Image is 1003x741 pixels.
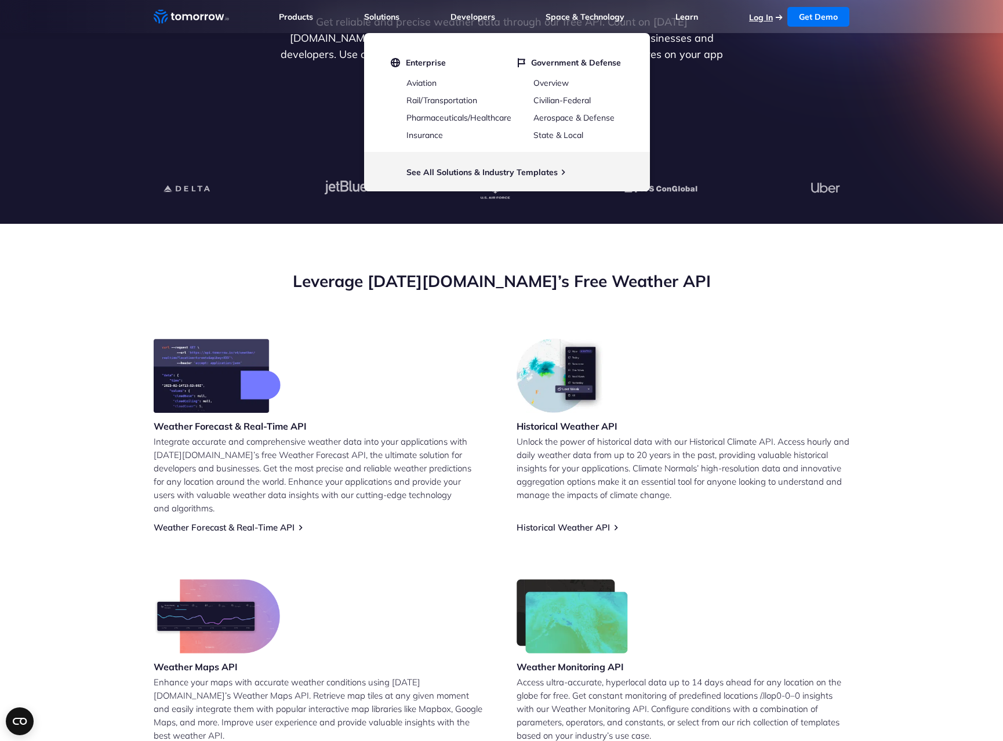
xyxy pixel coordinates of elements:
a: Get Demo [787,7,849,27]
a: Aerospace & Defense [533,112,615,123]
a: Log In [749,12,773,23]
a: Aviation [406,78,437,88]
h3: Historical Weather API [517,420,617,433]
a: Learn [675,12,698,22]
h3: Weather Monitoring API [517,660,628,673]
a: Developers [450,12,495,22]
a: Civilian-Federal [533,95,591,106]
span: Enterprise [406,57,446,68]
a: Products [279,12,313,22]
p: Unlock the power of historical data with our Historical Climate API. Access hourly and daily weat... [517,435,849,502]
h2: Leverage [DATE][DOMAIN_NAME]’s Free Weather API [154,270,849,292]
a: Home link [154,8,229,26]
button: Open CMP widget [6,707,34,735]
p: Get reliable and precise weather data through our free API. Count on [DATE][DOMAIN_NAME] for quic... [278,14,725,79]
a: Historical Weather API [517,522,610,533]
h3: Weather Maps API [154,660,280,673]
a: Pharmaceuticals/Healthcare [406,112,511,123]
h3: Weather Forecast & Real-Time API [154,420,307,433]
img: flag.svg [518,57,525,68]
a: Insurance [406,130,443,140]
span: Government & Defense [531,57,621,68]
a: State & Local [533,130,583,140]
a: Space & Technology [546,12,624,22]
a: See All Solutions & Industry Templates [406,167,558,177]
img: globe.svg [391,57,400,68]
a: Rail/Transportation [406,95,477,106]
a: Weather Forecast & Real-Time API [154,522,295,533]
a: Overview [533,78,569,88]
a: Solutions [364,12,399,22]
p: Integrate accurate and comprehensive weather data into your applications with [DATE][DOMAIN_NAME]... [154,435,486,515]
